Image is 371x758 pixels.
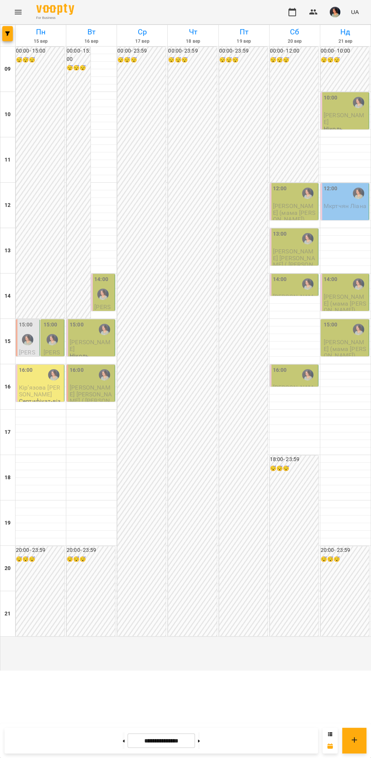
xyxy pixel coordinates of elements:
[324,202,366,210] span: Мкртчян Ліана
[5,65,11,73] h6: 09
[70,366,84,374] label: 16:00
[324,126,343,132] p: Ніколь
[48,369,59,381] div: Ніколь [фоно]
[5,610,11,618] h6: 21
[273,275,287,284] label: 14:00
[324,339,366,359] span: [PERSON_NAME] (мама [PERSON_NAME])
[273,185,287,193] label: 12:00
[220,38,268,45] h6: 19 вер
[44,349,62,395] span: [PERSON_NAME] (мама [PERSON_NAME])
[270,455,318,464] h6: 18:00 - 23:59
[169,38,217,45] h6: 18 вер
[271,26,319,38] h6: Сб
[353,278,364,290] img: Ніколь [фоно]
[16,546,64,555] h6: 20:00 - 23:59
[321,546,369,555] h6: 20:00 - 23:59
[273,248,316,275] span: [PERSON_NAME] [PERSON_NAME] ( [PERSON_NAME])
[44,321,58,329] label: 15:00
[5,110,11,119] h6: 10
[118,26,166,38] h6: Ср
[47,334,58,345] div: Ніколь [фоно]
[17,26,65,38] h6: Пн
[5,519,11,527] h6: 19
[17,38,65,45] h6: 15 вер
[324,293,366,314] span: [PERSON_NAME] (мама [PERSON_NAME])
[36,4,74,15] img: Voopty Logo
[118,38,166,45] h6: 17 вер
[94,275,108,284] label: 14:00
[5,383,11,391] h6: 16
[117,47,166,55] h6: 00:00 - 23:59
[67,38,115,45] h6: 16 вер
[99,324,110,335] img: Ніколь [фоно]
[321,38,369,45] h6: 21 вер
[273,230,287,238] label: 13:00
[273,202,315,223] span: [PERSON_NAME] (мама [PERSON_NAME])
[19,349,37,395] span: [PERSON_NAME] (мама [PERSON_NAME])
[321,555,369,564] h6: 😴😴😴
[324,321,338,329] label: 15:00
[348,5,362,19] button: UA
[270,47,318,55] h6: 00:00 - 12:00
[5,428,11,436] h6: 17
[321,26,369,38] h6: Нд
[302,278,313,290] img: Ніколь [фоно]
[16,555,64,564] h6: 😴😴😴
[67,26,115,38] h6: Вт
[36,16,74,20] span: For Business
[5,564,11,573] h6: 20
[70,384,112,411] span: [PERSON_NAME] [PERSON_NAME] ( [PERSON_NAME])
[302,369,313,381] div: Ніколь [фоно]
[302,233,313,244] img: Ніколь [фоно]
[99,369,110,381] img: Ніколь [фоно]
[324,94,338,102] label: 10:00
[270,56,318,64] h6: 😴😴😴
[273,384,314,398] span: [PERSON_NAME]
[5,201,11,210] h6: 12
[330,7,340,17] img: e7cc86ff2ab213a8ed988af7ec1c5bbe.png
[324,275,338,284] label: 14:00
[19,321,33,329] label: 15:00
[67,546,115,555] h6: 20:00 - 23:59
[22,334,33,345] img: Ніколь [фоно]
[270,464,318,473] h6: 😴😴😴
[5,474,11,482] h6: 18
[220,26,268,38] h6: Пт
[16,56,64,64] h6: 😴😴😴
[117,56,166,64] h6: 😴😴😴
[5,247,11,255] h6: 13
[321,47,369,55] h6: 00:00 - 10:00
[353,97,364,108] img: Ніколь [фоно]
[70,339,111,352] span: [PERSON_NAME]
[16,47,64,55] h6: 00:00 - 15:00
[273,366,287,374] label: 16:00
[321,56,369,64] h6: 😴😴😴
[169,26,217,38] h6: Чт
[97,289,109,300] img: Ніколь [фоно]
[19,398,62,411] p: Сертифікат-візитка
[271,38,319,45] h6: 20 вер
[168,56,217,64] h6: 😴😴😴
[273,293,315,314] span: [PERSON_NAME] (мама [PERSON_NAME])
[70,353,89,359] p: Ніколь
[353,188,364,199] img: Ніколь [фоно]
[219,56,268,64] h6: 😴😴😴
[168,47,217,55] h6: 00:00 - 23:59
[9,3,27,21] button: Menu
[351,8,359,16] span: UA
[70,321,84,329] label: 15:00
[5,156,11,164] h6: 11
[302,188,313,199] img: Ніколь [фоно]
[5,337,11,346] h6: 15
[19,366,33,374] label: 16:00
[67,47,90,63] h6: 00:00 - 15:00
[353,324,364,335] img: Ніколь [фоно]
